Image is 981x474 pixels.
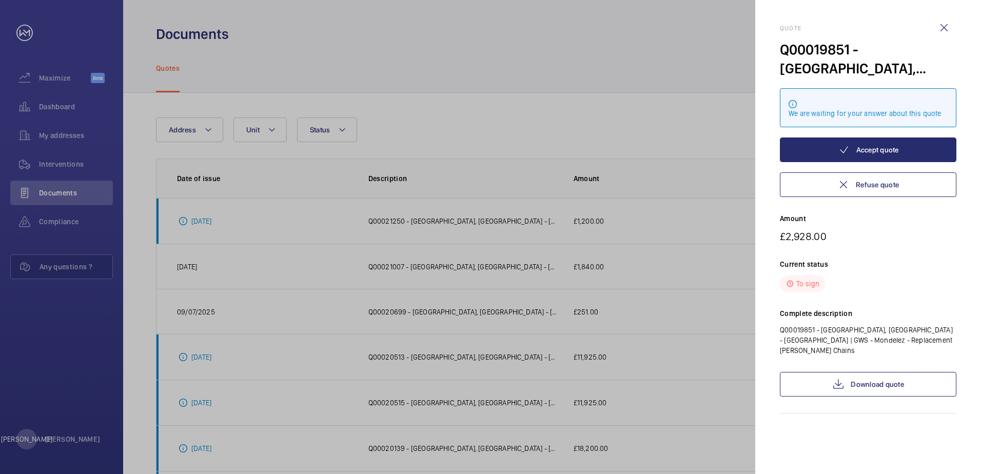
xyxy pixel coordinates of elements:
a: Download quote [780,372,956,397]
p: To sign [796,279,819,289]
div: We are waiting for your answer about this quote [789,108,948,118]
p: £2,928.00 [780,230,956,243]
h2: Quote [780,25,956,32]
p: Complete description [780,308,956,319]
p: Current status [780,259,956,269]
button: Accept quote [780,137,956,162]
button: Refuse quote [780,172,956,197]
div: Q00019851 - [GEOGRAPHIC_DATA], [GEOGRAPHIC_DATA] - [GEOGRAPHIC_DATA] | GWS - Mondelez - Replaceme... [780,40,956,78]
p: Q00019851 - [GEOGRAPHIC_DATA], [GEOGRAPHIC_DATA] - [GEOGRAPHIC_DATA] | GWS - Mondelez - Replaceme... [780,325,956,355]
p: Amount [780,213,956,224]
